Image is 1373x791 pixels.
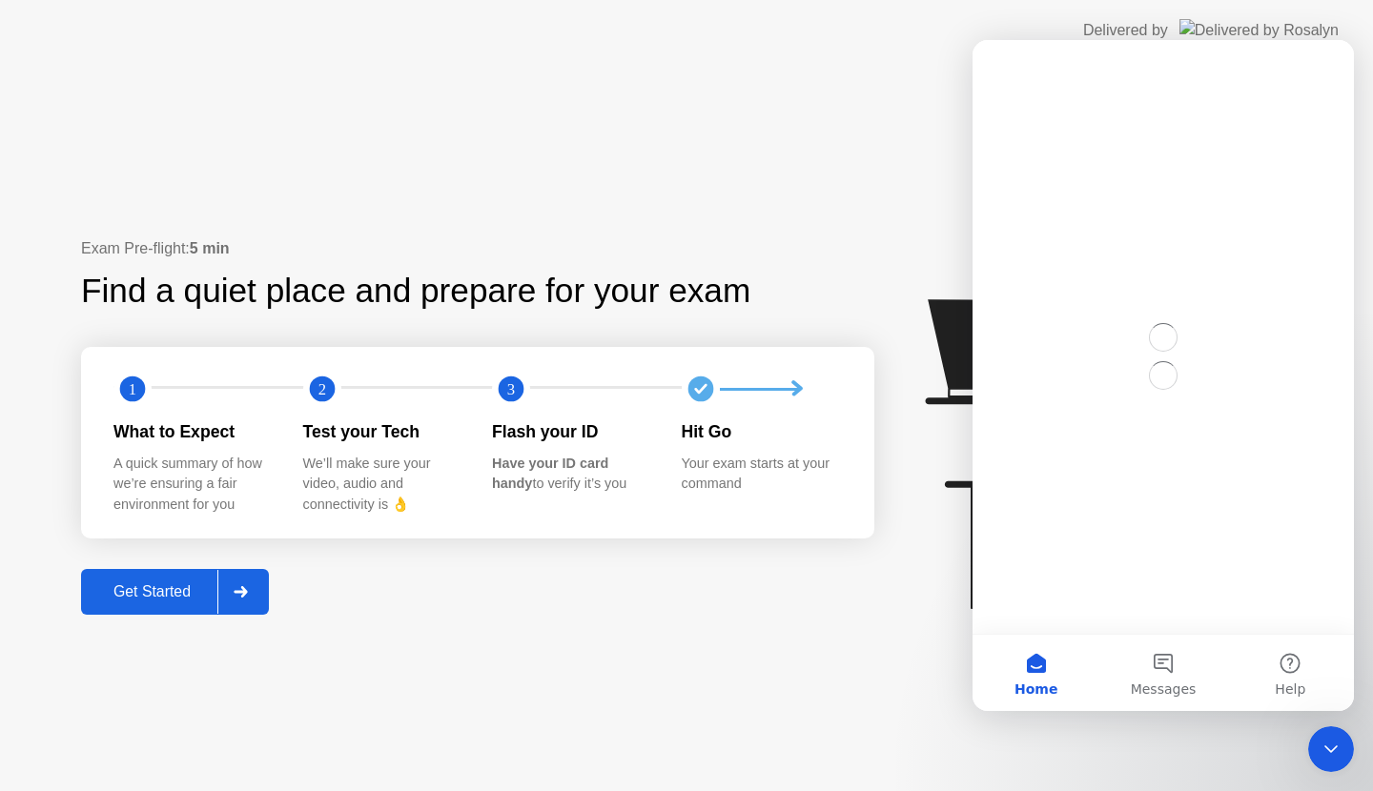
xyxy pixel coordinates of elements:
[81,237,874,260] div: Exam Pre-flight:
[81,569,269,615] button: Get Started
[129,380,136,398] text: 1
[1083,19,1168,42] div: Delivered by
[1308,726,1354,772] iframe: Intercom live chat
[492,456,608,492] b: Have your ID card handy
[113,454,273,516] div: A quick summary of how we’re ensuring a fair environment for you
[113,419,273,444] div: What to Expect
[507,380,515,398] text: 3
[1179,19,1339,41] img: Delivered by Rosalyn
[303,454,462,516] div: We’ll make sure your video, audio and connectivity is 👌
[492,454,651,495] div: to verify it’s you
[682,454,841,495] div: Your exam starts at your command
[190,240,230,256] b: 5 min
[303,419,462,444] div: Test your Tech
[81,266,753,316] div: Find a quiet place and prepare for your exam
[492,419,651,444] div: Flash your ID
[682,419,841,444] div: Hit Go
[87,583,217,600] div: Get Started
[318,380,325,398] text: 2
[973,40,1354,711] iframe: Intercom live chat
